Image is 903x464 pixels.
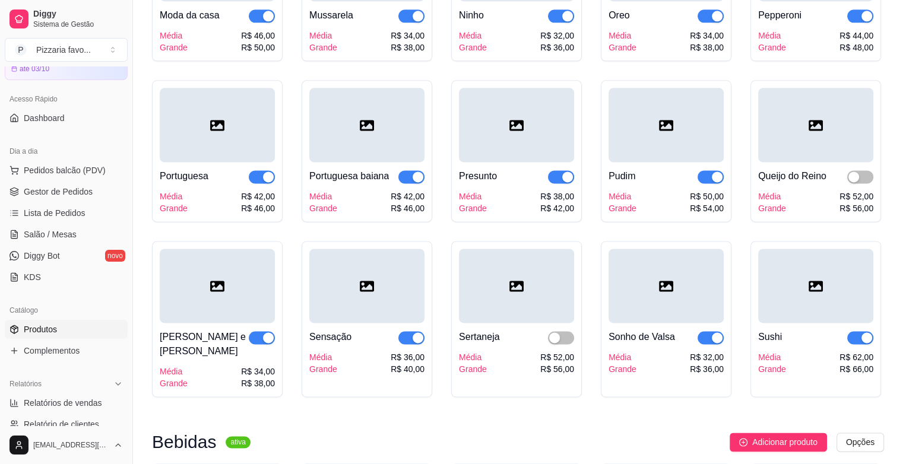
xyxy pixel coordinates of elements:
[839,351,873,363] div: R$ 62,00
[459,351,487,363] div: Média
[758,30,786,42] div: Média
[758,351,786,363] div: Média
[758,202,786,214] div: Grande
[160,366,188,377] div: Média
[36,44,91,56] div: Pizzaria favo ...
[540,30,574,42] div: R$ 32,00
[459,190,487,202] div: Média
[5,225,128,244] a: Salão / Mesas
[540,363,574,375] div: R$ 56,00
[160,330,249,358] div: [PERSON_NAME] e [PERSON_NAME]
[309,330,351,344] div: Sensação
[758,363,786,375] div: Grande
[241,190,275,202] div: R$ 42,00
[540,42,574,53] div: R$ 36,00
[5,142,128,161] div: Dia a dia
[33,9,123,20] span: Diggy
[5,320,128,339] a: Produtos
[690,363,724,375] div: R$ 36,00
[690,30,724,42] div: R$ 34,00
[391,351,424,363] div: R$ 36,00
[837,433,884,452] button: Opções
[758,42,786,53] div: Grande
[609,30,636,42] div: Média
[24,271,41,283] span: KDS
[839,30,873,42] div: R$ 44,00
[309,363,337,375] div: Grande
[5,109,128,128] a: Dashboard
[309,190,337,202] div: Média
[5,341,128,360] a: Complementos
[609,42,636,53] div: Grande
[24,323,57,335] span: Produtos
[540,190,574,202] div: R$ 38,00
[540,351,574,363] div: R$ 52,00
[459,363,487,375] div: Grande
[5,5,128,33] a: DiggySistema de Gestão
[24,186,93,198] span: Gestor de Pedidos
[391,363,424,375] div: R$ 40,00
[459,42,487,53] div: Grande
[24,418,99,430] span: Relatório de clientes
[160,377,188,389] div: Grande
[152,435,216,449] h3: Bebidas
[160,8,220,23] div: Moda da casa
[730,433,827,452] button: Adicionar produto
[309,8,353,23] div: Mussarela
[15,44,27,56] span: P
[839,202,873,214] div: R$ 56,00
[241,42,275,53] div: R$ 50,00
[5,393,128,412] a: Relatórios de vendas
[160,169,208,183] div: Portuguesa
[690,351,724,363] div: R$ 32,00
[758,330,782,344] div: Sushi
[20,64,49,74] article: até 03/10
[24,207,85,219] span: Lista de Pedidos
[309,169,389,183] div: Portuguesa baiana
[609,8,630,23] div: Oreo
[241,377,275,389] div: R$ 38,00
[459,169,497,183] div: Presunto
[33,440,109,450] span: [EMAIL_ADDRESS][DOMAIN_NAME]
[5,38,128,62] button: Select a team
[5,182,128,201] a: Gestor de Pedidos
[5,268,128,287] a: KDS
[839,190,873,202] div: R$ 52,00
[5,246,128,265] a: Diggy Botnovo
[5,90,128,109] div: Acesso Rápido
[226,436,250,448] sup: ativa
[609,330,675,344] div: Sonho de Valsa
[739,438,747,446] span: plus-circle
[609,202,636,214] div: Grande
[24,345,80,357] span: Complementos
[758,190,786,202] div: Média
[160,42,188,53] div: Grande
[309,351,337,363] div: Média
[160,190,188,202] div: Média
[5,431,128,459] button: [EMAIL_ADDRESS][DOMAIN_NAME]
[609,169,635,183] div: Pudim
[690,202,724,214] div: R$ 54,00
[391,202,424,214] div: R$ 46,00
[241,30,275,42] div: R$ 46,00
[391,42,424,53] div: R$ 38,00
[24,228,77,240] span: Salão / Mesas
[758,8,801,23] div: Pepperoni
[459,8,484,23] div: Ninho
[609,351,636,363] div: Média
[309,42,337,53] div: Grande
[459,202,487,214] div: Grande
[9,379,42,389] span: Relatórios
[690,42,724,53] div: R$ 38,00
[839,363,873,375] div: R$ 66,00
[758,169,826,183] div: Queijo do Reino
[690,190,724,202] div: R$ 50,00
[540,202,574,214] div: R$ 42,00
[24,397,102,409] span: Relatórios de vendas
[24,164,106,176] span: Pedidos balcão (PDV)
[609,190,636,202] div: Média
[391,190,424,202] div: R$ 42,00
[309,30,337,42] div: Média
[241,366,275,377] div: R$ 34,00
[309,202,337,214] div: Grande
